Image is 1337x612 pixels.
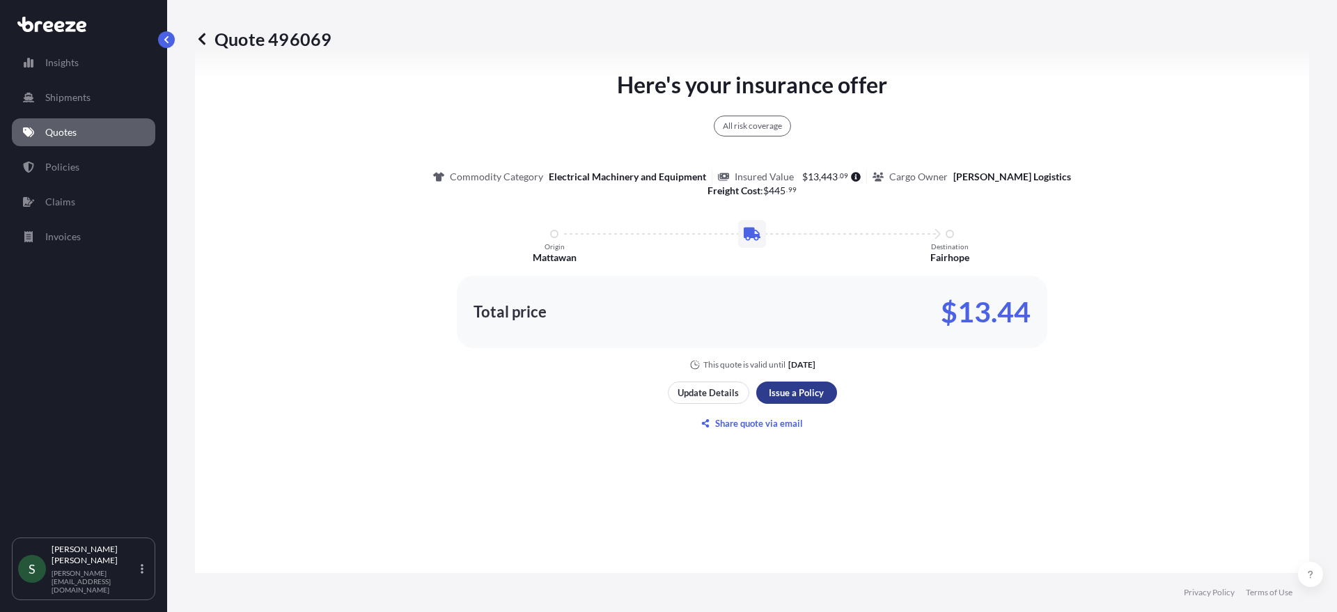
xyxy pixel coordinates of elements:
[45,91,91,104] p: Shipments
[12,153,155,181] a: Policies
[52,544,138,566] p: [PERSON_NAME] [PERSON_NAME]
[703,359,785,370] p: This quote is valid until
[930,251,969,265] p: Fairhope
[707,184,797,198] p: :
[45,160,79,174] p: Policies
[12,49,155,77] a: Insights
[12,84,155,111] a: Shipments
[45,56,79,70] p: Insights
[45,195,75,209] p: Claims
[756,382,837,404] button: Issue a Policy
[1246,587,1292,598] a: Terms of Use
[533,251,577,265] p: Mattawan
[12,223,155,251] a: Invoices
[808,172,819,182] span: 13
[769,386,824,400] p: Issue a Policy
[953,170,1071,184] p: [PERSON_NAME] Logistics
[941,301,1031,323] p: $13.44
[12,188,155,216] a: Claims
[1184,587,1235,598] a: Privacy Policy
[769,186,785,196] span: 445
[819,172,821,182] span: ,
[763,186,769,196] span: $
[715,416,803,430] p: Share quote via email
[931,242,969,251] p: Destination
[617,68,887,102] p: Here's your insurance offer
[195,28,331,50] p: Quote 496069
[474,305,547,319] p: Total price
[840,173,848,178] span: 09
[668,412,837,434] button: Share quote via email
[45,230,81,244] p: Invoices
[678,386,739,400] p: Update Details
[802,172,808,182] span: $
[714,116,791,136] div: All risk coverage
[786,187,788,192] span: .
[788,187,797,192] span: 99
[838,173,840,178] span: .
[45,125,77,139] p: Quotes
[545,242,565,251] p: Origin
[889,170,948,184] p: Cargo Owner
[29,562,36,576] span: S
[735,170,794,184] p: Insured Value
[450,170,543,184] p: Commodity Category
[788,359,815,370] p: [DATE]
[52,569,138,594] p: [PERSON_NAME][EMAIL_ADDRESS][DOMAIN_NAME]
[549,170,706,184] p: Electrical Machinery and Equipment
[707,185,760,196] b: Freight Cost
[12,118,155,146] a: Quotes
[668,382,749,404] button: Update Details
[821,172,838,182] span: 443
